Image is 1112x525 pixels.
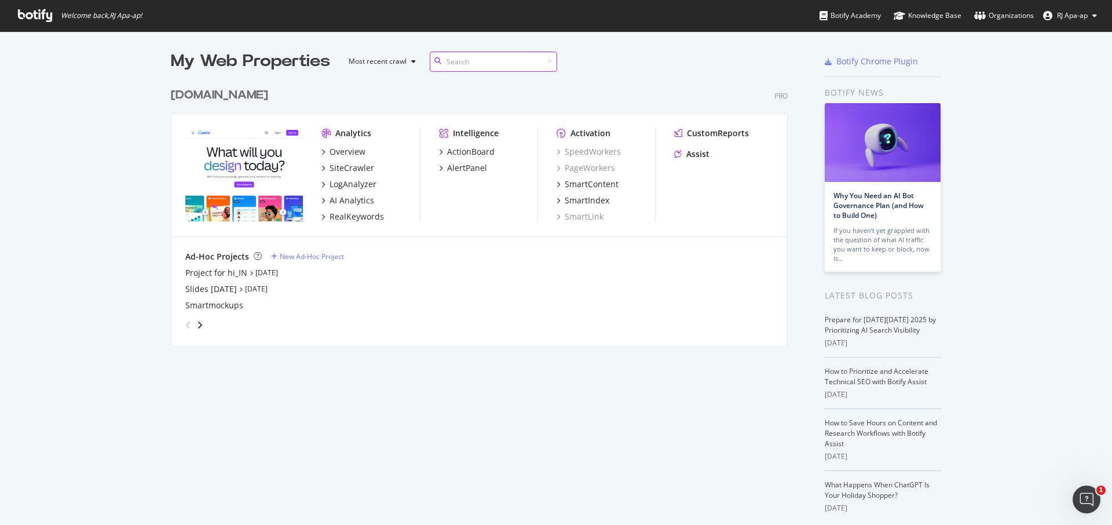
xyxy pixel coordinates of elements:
div: Ad-Hoc Projects [185,251,249,262]
a: Overview [321,146,365,158]
a: Smartmockups [185,300,243,311]
img: canva.com [185,127,303,221]
div: SmartIndex [565,195,609,206]
a: AlertPanel [439,162,487,174]
a: SmartIndex [557,195,609,206]
div: Latest Blog Posts [825,289,941,302]
div: Botify news [825,86,941,99]
span: RJ Apa-ap [1057,10,1088,20]
div: Overview [330,146,365,158]
a: What Happens When ChatGPT Is Your Holiday Shopper? [825,480,930,500]
div: SmartContent [565,178,619,190]
div: [DOMAIN_NAME] [171,87,268,104]
a: [DATE] [255,268,278,278]
div: SiteCrawler [330,162,374,174]
div: grid [171,73,797,345]
div: Analytics [335,127,371,139]
div: Pro [774,91,788,101]
div: Activation [570,127,610,139]
a: Prepare for [DATE][DATE] 2025 by Prioritizing AI Search Visibility [825,315,936,335]
div: Most recent crawl [349,58,407,65]
input: Search [430,52,557,72]
a: ActionBoard [439,146,495,158]
div: [DATE] [825,389,941,400]
div: [DATE] [825,503,941,513]
div: My Web Properties [171,50,330,73]
a: New Ad-Hoc Project [271,251,344,261]
a: SpeedWorkers [557,146,621,158]
a: CustomReports [674,127,749,139]
div: Assist [686,148,709,160]
span: 1 [1096,486,1106,495]
div: LogAnalyzer [330,178,376,190]
div: New Ad-Hoc Project [280,251,344,261]
a: SmartContent [557,178,619,190]
div: ActionBoard [447,146,495,158]
div: angle-right [196,319,204,331]
a: How to Save Hours on Content and Research Workflows with Botify Assist [825,418,937,449]
a: RealKeywords [321,211,384,223]
div: Knowledge Base [894,10,961,21]
div: Botify Chrome Plugin [836,56,918,67]
button: RJ Apa-ap [1034,6,1106,25]
a: Botify Chrome Plugin [825,56,918,67]
div: Organizations [974,10,1034,21]
div: Intelligence [453,127,499,139]
a: Why You Need an AI Bot Governance Plan (and How to Build One) [833,191,924,220]
a: Assist [674,148,709,160]
a: Slides [DATE] [185,283,237,295]
button: Most recent crawl [339,52,420,71]
a: How to Prioritize and Accelerate Technical SEO with Botify Assist [825,366,928,387]
a: LogAnalyzer [321,178,376,190]
div: Botify Academy [820,10,881,21]
a: Project for hi_IN [185,267,247,279]
a: AI Analytics [321,195,374,206]
div: [DATE] [825,338,941,348]
a: SiteCrawler [321,162,374,174]
div: CustomReports [687,127,749,139]
div: RealKeywords [330,211,384,223]
img: Why You Need an AI Bot Governance Plan (and How to Build One) [825,103,941,182]
a: PageWorkers [557,162,615,174]
span: Welcome back, RJ Apa-ap ! [61,11,142,20]
a: [DATE] [245,284,268,294]
div: AlertPanel [447,162,487,174]
div: angle-left [181,316,196,334]
div: [DATE] [825,451,941,462]
a: [DOMAIN_NAME] [171,87,273,104]
a: SmartLink [557,211,603,223]
div: AI Analytics [330,195,374,206]
div: If you haven’t yet grappled with the question of what AI traffic you want to keep or block, now is… [833,226,932,263]
iframe: Intercom live chat [1073,486,1100,513]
